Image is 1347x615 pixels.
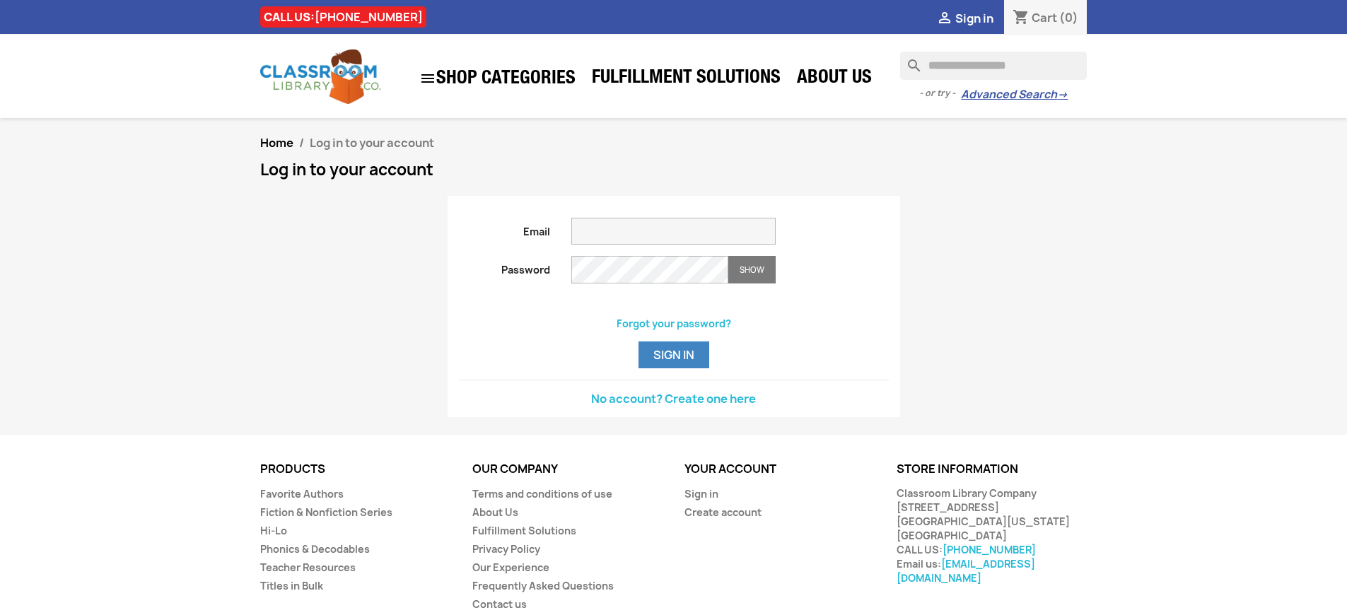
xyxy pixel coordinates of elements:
span: → [1057,88,1068,102]
img: Classroom Library Company [260,49,380,104]
div: Classroom Library Company [STREET_ADDRESS] [GEOGRAPHIC_DATA][US_STATE] [GEOGRAPHIC_DATA] CALL US:... [897,486,1087,585]
a: [PHONE_NUMBER] [943,543,1036,556]
span: - or try - [919,86,961,100]
a: Frequently Asked Questions [472,579,614,592]
label: Email [448,218,561,239]
i:  [419,70,436,87]
a: Your account [684,461,776,476]
a: Fulfillment Solutions [472,524,576,537]
a: Sign in [684,487,718,500]
span: (0) [1059,10,1078,25]
span: Sign in [955,11,993,26]
i:  [936,11,953,28]
label: Password [448,256,561,277]
a: Advanced Search→ [961,88,1068,102]
a: Teacher Resources [260,561,356,574]
a: Home [260,135,293,151]
a: About Us [790,65,879,93]
span: Log in to your account [310,135,434,151]
a: Titles in Bulk [260,579,323,592]
a: SHOP CATEGORIES [412,63,583,94]
a: [EMAIL_ADDRESS][DOMAIN_NAME] [897,557,1035,585]
a: Fulfillment Solutions [585,65,788,93]
p: Our company [472,463,663,476]
div: CALL US: [260,6,426,28]
a: Create account [684,505,762,519]
a: Terms and conditions of use [472,487,612,500]
span: Cart [1032,10,1057,25]
button: Sign in [638,341,709,368]
i: search [900,52,917,69]
a: [PHONE_NUMBER] [315,9,423,25]
button: Show [728,256,776,283]
i: shopping_cart [1013,10,1030,27]
h1: Log in to your account [260,161,1087,178]
input: Password input [571,256,728,283]
a: No account? Create one here [591,391,756,406]
a: Contact us [472,597,527,611]
a: Hi-Lo [260,524,287,537]
p: Store information [897,463,1087,476]
a:  Sign in [936,11,993,26]
a: Fiction & Nonfiction Series [260,505,392,519]
a: Privacy Policy [472,542,540,556]
a: Forgot your password? [617,317,731,330]
a: About Us [472,505,518,519]
p: Products [260,463,451,476]
input: Search [900,52,1087,80]
a: Phonics & Decodables [260,542,370,556]
a: Our Experience [472,561,549,574]
a: Favorite Authors [260,487,344,500]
